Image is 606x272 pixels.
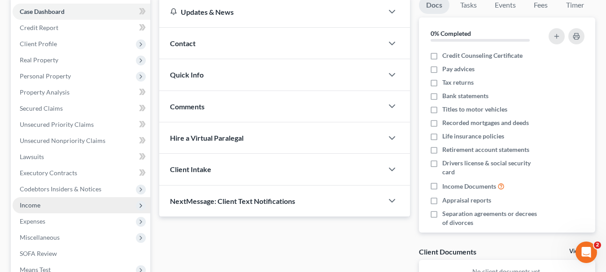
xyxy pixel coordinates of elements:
[594,242,601,249] span: 2
[442,182,496,191] span: Income Documents
[13,100,150,117] a: Secured Claims
[13,20,150,36] a: Credit Report
[13,165,150,181] a: Executory Contracts
[13,117,150,133] a: Unsecured Priority Claims
[20,217,45,225] span: Expenses
[442,159,544,177] span: Drivers license & social security card
[20,201,40,209] span: Income
[170,197,295,205] span: NextMessage: Client Text Notifications
[442,51,523,60] span: Credit Counseling Certificate
[170,39,196,47] span: Contact
[170,7,372,17] div: Updates & News
[442,78,474,87] span: Tax returns
[20,121,94,128] span: Unsecured Priority Claims
[431,30,471,37] strong: 0% Completed
[20,153,44,160] span: Lawsuits
[170,102,205,111] span: Comments
[569,248,592,255] a: View All
[20,24,58,31] span: Credit Report
[170,165,211,173] span: Client Intake
[442,118,529,127] span: Recorded mortgages and deeds
[13,4,150,20] a: Case Dashboard
[20,40,57,47] span: Client Profile
[442,91,488,100] span: Bank statements
[13,84,150,100] a: Property Analysis
[20,56,58,64] span: Real Property
[13,133,150,149] a: Unsecured Nonpriority Claims
[442,132,504,141] span: Life insurance policies
[442,196,491,205] span: Appraisal reports
[20,104,63,112] span: Secured Claims
[442,65,475,73] span: Pay advices
[20,169,77,177] span: Executory Contracts
[20,8,65,15] span: Case Dashboard
[20,72,71,80] span: Personal Property
[20,137,105,144] span: Unsecured Nonpriority Claims
[13,149,150,165] a: Lawsuits
[442,105,507,114] span: Titles to motor vehicles
[575,242,597,263] iframe: Intercom live chat
[170,134,244,142] span: Hire a Virtual Paralegal
[20,88,70,96] span: Property Analysis
[20,233,60,241] span: Miscellaneous
[20,185,101,193] span: Codebtors Insiders & Notices
[170,70,204,79] span: Quick Info
[442,209,544,227] span: Separation agreements or decrees of divorces
[442,145,529,154] span: Retirement account statements
[13,246,150,262] a: SOFA Review
[419,247,476,256] div: Client Documents
[20,250,57,257] span: SOFA Review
